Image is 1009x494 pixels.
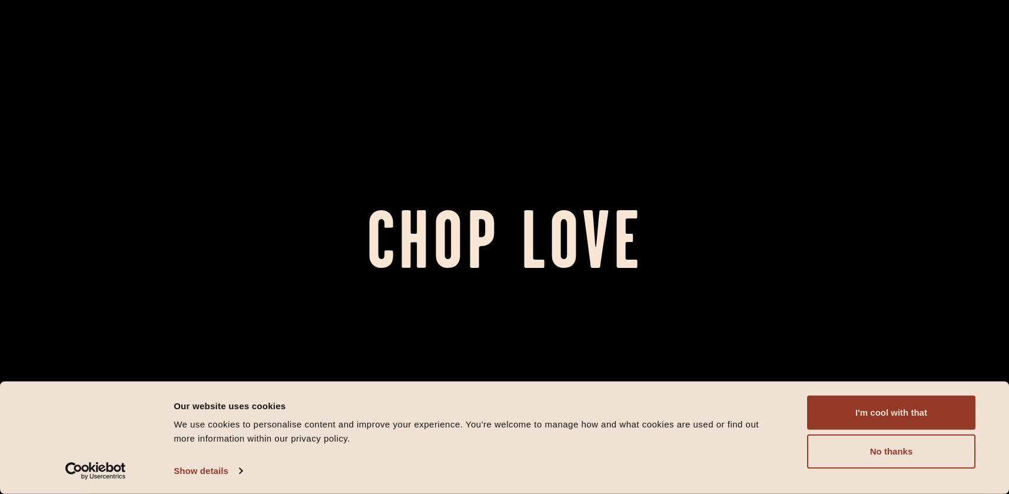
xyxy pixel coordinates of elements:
[807,396,975,430] button: I'm cool with that
[807,435,975,469] button: No thanks
[174,462,242,480] a: Show details
[44,462,147,480] a: Usercentrics Cookiebot - opens in a new window
[174,399,781,413] div: Our website uses cookies
[174,417,781,446] div: We use cookies to personalise content and improve your experience. You're welcome to manage how a...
